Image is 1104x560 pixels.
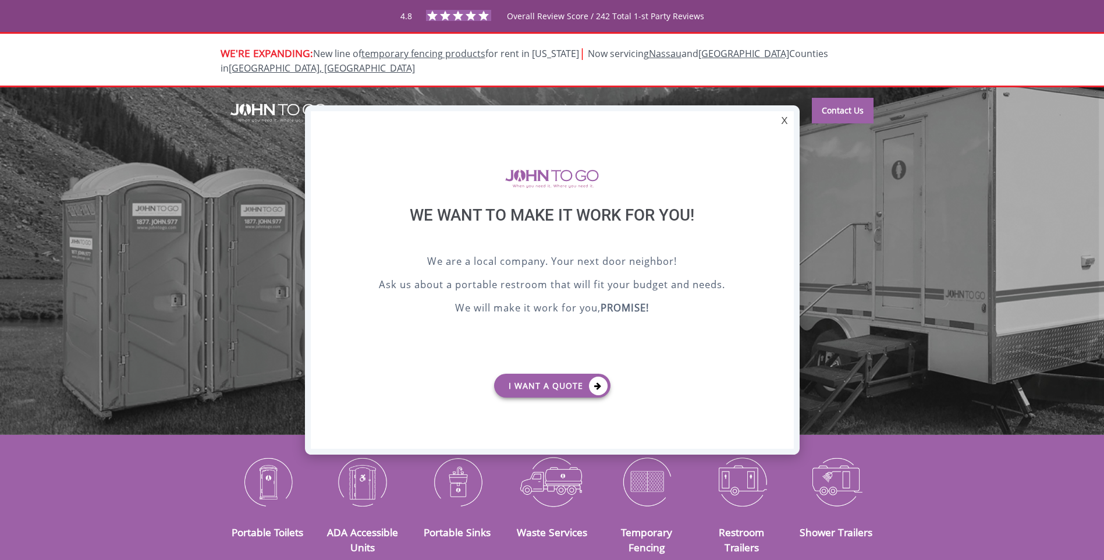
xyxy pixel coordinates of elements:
[340,300,765,318] p: We will make it work for you,
[775,111,793,131] div: X
[340,254,765,271] p: We are a local company. Your next door neighbor!
[340,205,765,254] div: We want to make it work for you!
[601,301,649,314] b: PROMISE!
[340,277,765,295] p: Ask us about a portable restroom that will fit your budget and needs.
[1057,513,1104,560] button: Live Chat
[494,374,610,398] a: I want a Quote
[505,169,599,188] img: logo of viptogo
